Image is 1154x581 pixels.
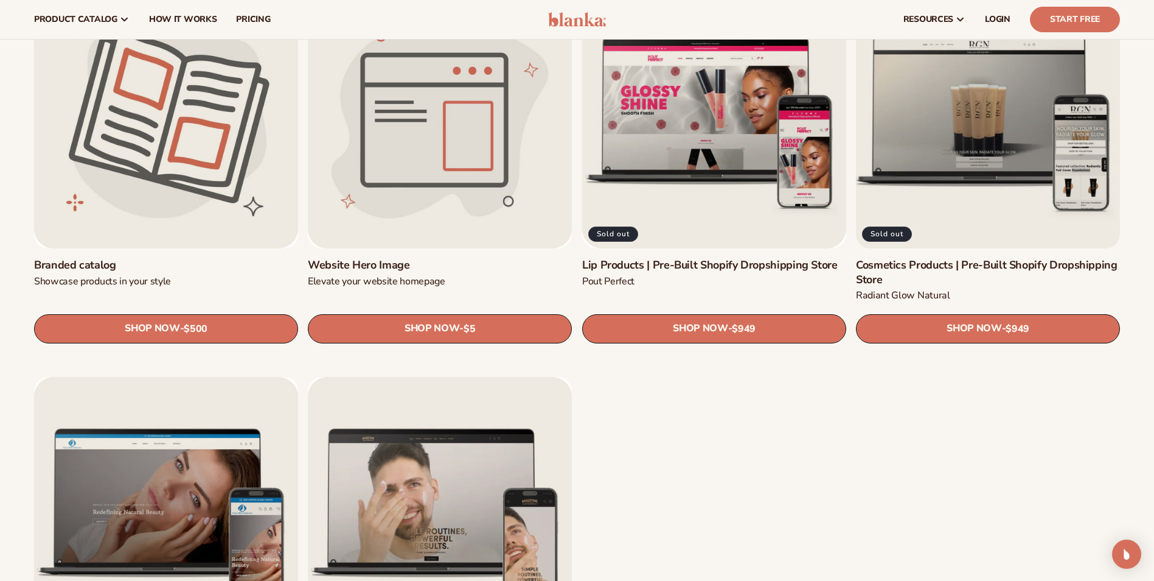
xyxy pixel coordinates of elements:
[308,314,572,343] a: SHOP NOW- $5
[1112,540,1141,569] div: Open Intercom Messenger
[856,258,1120,287] a: Cosmetics Products | Pre-Built Shopify Dropshipping Store
[856,314,1120,343] a: SHOP NOW- $949
[548,12,606,27] img: logo
[34,314,298,343] a: SHOP NOW- $500
[149,15,217,24] span: How It Works
[34,258,298,272] a: Branded catalog
[947,323,1001,334] span: SHOP NOW
[985,15,1010,24] span: LOGIN
[405,323,459,334] span: SHOP NOW
[34,15,117,24] span: product catalog
[732,323,756,334] span: $949
[308,258,572,272] a: Website Hero Image
[1030,7,1120,32] a: Start Free
[125,323,179,334] span: SHOP NOW
[582,258,846,272] a: Lip Products | Pre-Built Shopify Dropshipping Store
[236,15,270,24] span: pricing
[673,323,728,334] span: SHOP NOW
[184,323,207,334] span: $500
[582,314,846,343] a: SHOP NOW- $949
[464,323,475,334] span: $5
[1006,323,1029,334] span: $949
[903,15,953,24] span: resources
